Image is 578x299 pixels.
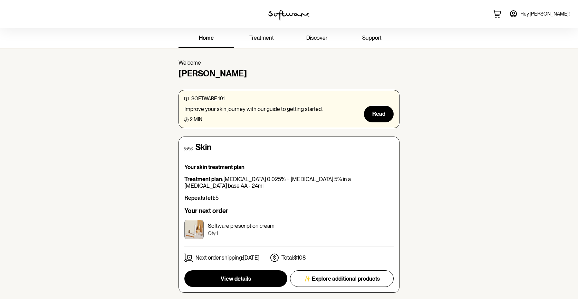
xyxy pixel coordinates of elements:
[184,220,204,239] img: ckrjxa58r00013h5xwe9s3e5z.jpg
[505,6,574,22] a: Hey,[PERSON_NAME]!
[249,35,274,41] span: treatment
[184,164,394,170] p: Your skin treatment plan
[208,231,274,236] p: Qty: 1
[208,223,274,229] p: Software prescription cream
[520,11,570,17] span: Hey, [PERSON_NAME] !
[179,29,234,48] a: home
[199,35,214,41] span: home
[281,254,306,261] p: Total: $108
[304,275,380,282] span: ✨ Explore additional products
[306,35,327,41] span: discover
[195,142,211,152] h4: Skin
[234,29,289,48] a: treatment
[190,116,202,122] span: 2 min
[268,10,310,21] img: software logo
[184,176,394,189] p: [MEDICAL_DATA] 0.025% + [MEDICAL_DATA] 5% in a [MEDICAL_DATA] base AA - 24ml
[179,69,399,79] h4: [PERSON_NAME]
[195,254,259,261] p: Next order shipping: [DATE]
[364,106,394,122] button: Read
[184,270,287,287] button: View details
[362,35,382,41] span: support
[344,29,399,48] a: support
[184,195,394,201] p: 5
[191,96,225,101] span: software 101
[179,59,399,66] p: Welcome
[184,106,323,112] p: Improve your skin journey with our guide to getting started.
[184,207,394,215] h6: Your next order
[289,29,344,48] a: discover
[184,195,215,201] strong: Repeats left:
[372,111,385,117] span: Read
[184,176,223,183] strong: Treatment plan:
[221,275,251,282] span: View details
[290,270,394,287] button: ✨ Explore additional products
